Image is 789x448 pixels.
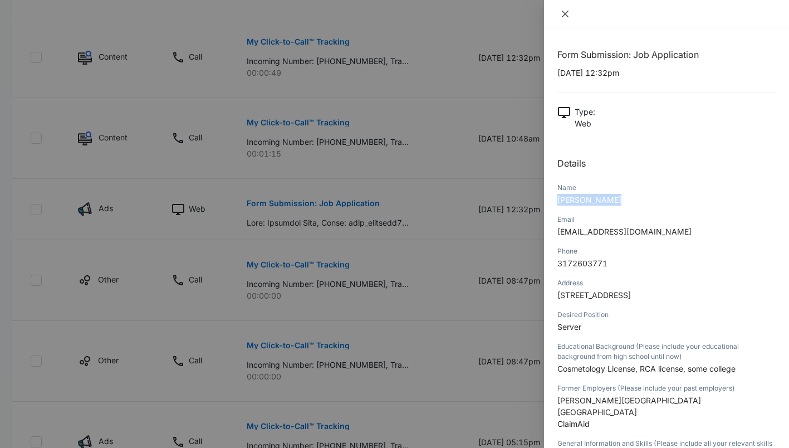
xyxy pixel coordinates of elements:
[557,183,776,193] div: Name
[575,118,595,129] p: Web
[557,9,573,19] button: Close
[561,9,570,18] span: close
[557,383,776,393] div: Former Employers (Please include your past employers)
[557,195,621,204] span: [PERSON_NAME]
[557,48,776,61] h1: Form Submission: Job Application
[557,278,776,288] div: Address
[557,322,581,332] span: Server
[557,215,776,225] div: Email
[557,407,637,417] span: [GEOGRAPHIC_DATA]
[557,364,736,373] span: Cosmetology License, RCA license, some college
[557,342,776,362] div: Educational Background (Please include your educational background from high school until now)
[557,419,590,428] span: ClaimAid
[557,290,631,300] span: [STREET_ADDRESS]
[557,67,776,79] p: [DATE] 12:32pm
[557,259,607,268] span: 3172603771
[557,396,701,405] span: [PERSON_NAME][GEOGRAPHIC_DATA]
[557,227,692,236] span: [EMAIL_ADDRESS][DOMAIN_NAME]
[557,310,776,320] div: Desired Position
[557,246,776,256] div: Phone
[575,106,595,118] p: Type :
[557,157,776,170] h2: Details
